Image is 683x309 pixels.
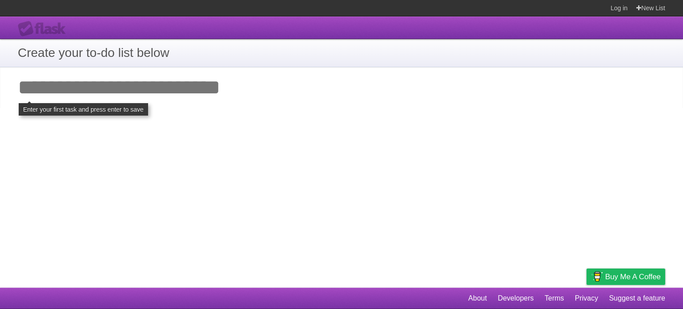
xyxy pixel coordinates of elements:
[498,290,534,307] a: Developers
[468,290,487,307] a: About
[18,44,665,62] h1: Create your to-do list below
[605,269,661,285] span: Buy me a coffee
[587,269,665,285] a: Buy me a coffee
[575,290,598,307] a: Privacy
[18,21,71,37] div: Flask
[609,290,665,307] a: Suggest a feature
[591,269,603,284] img: Buy me a coffee
[545,290,564,307] a: Terms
